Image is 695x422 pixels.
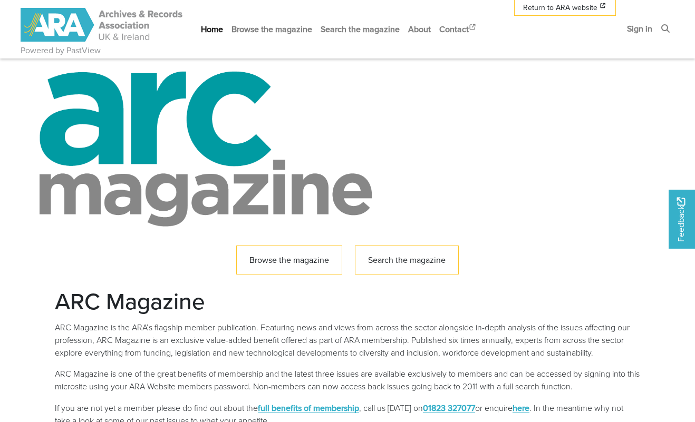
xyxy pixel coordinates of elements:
[21,8,184,42] img: ARA - ARC Magazine | Powered by PastView
[197,15,227,43] a: Home
[435,15,481,43] a: Contact
[55,368,640,393] p: ARC Magazine is one of the great benefits of membership and the latest three issues are available...
[355,246,459,274] a: Search the magazine
[404,15,435,43] a: About
[513,402,529,414] a: here
[21,2,184,48] a: ARA - ARC Magazine | Powered by PastView logo
[21,44,101,57] a: Powered by PastView
[236,246,342,274] a: Browse the magazine
[523,2,597,13] span: Return to ARA website
[623,15,657,43] a: Sign in
[258,402,359,414] a: full benefits of membership
[227,15,316,43] a: Browse the magazine
[669,190,695,249] a: Would you like to provide feedback?
[675,198,688,242] span: Feedback
[55,287,640,315] h2: ARC Magazine
[316,15,404,43] a: Search the magazine
[423,402,475,414] a: 01823 327077
[55,321,640,359] p: ARC Magazine is the ARA’s flagship member publication. Featuring news and views from across the s...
